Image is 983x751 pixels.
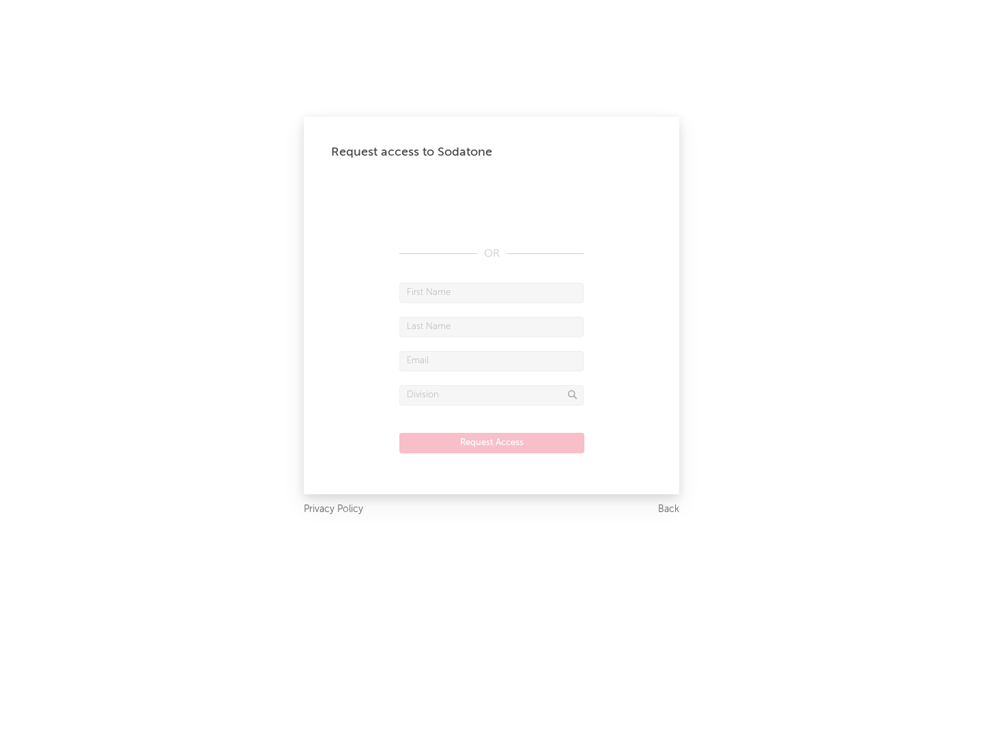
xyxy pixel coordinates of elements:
input: Last Name [399,317,584,337]
div: Request access to Sodatone [331,144,652,160]
button: Request Access [399,433,584,453]
div: OR [399,246,584,262]
a: Back [658,501,679,518]
a: Privacy Policy [304,501,363,518]
input: Email [399,351,584,371]
input: Division [399,385,584,406]
input: First Name [399,283,584,303]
